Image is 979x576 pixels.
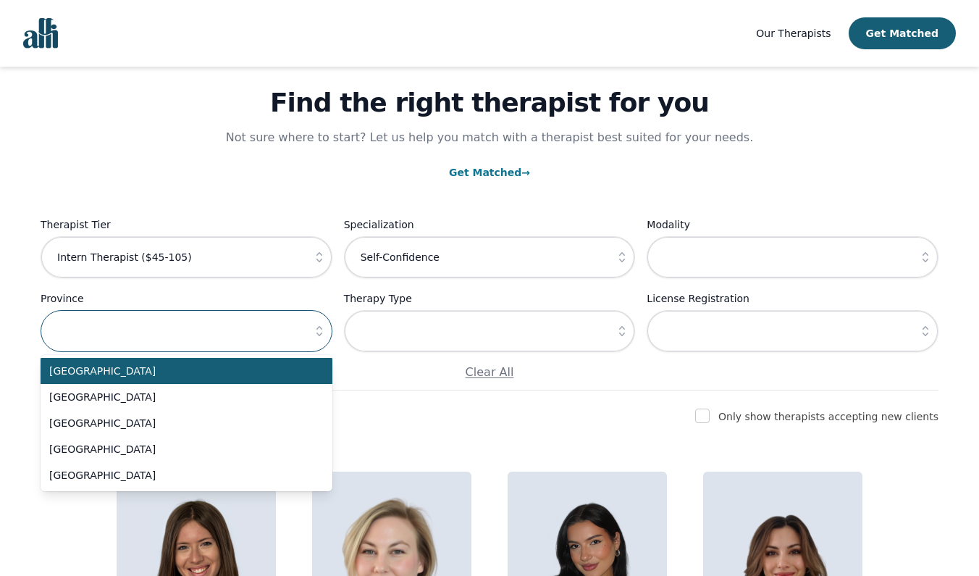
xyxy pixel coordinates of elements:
[49,468,306,483] span: [GEOGRAPHIC_DATA]
[521,167,530,178] span: →
[211,129,768,146] p: Not sure where to start? Let us help you match with a therapist best suited for your needs.
[647,290,938,307] label: License Registration
[49,416,306,430] span: [GEOGRAPHIC_DATA]
[344,216,636,233] label: Specialization
[49,364,306,378] span: [GEOGRAPHIC_DATA]
[718,411,938,422] label: Only show therapists accepting new clients
[49,442,306,456] span: [GEOGRAPHIC_DATA]
[41,364,938,381] p: Clear All
[23,18,58,49] img: alli logo
[344,290,636,307] label: Therapy Type
[756,28,831,39] span: Our Therapists
[449,167,530,178] a: Get Matched
[41,88,938,117] h1: Find the right therapist for you
[41,216,332,233] label: Therapist Tier
[756,25,831,42] a: Our Therapists
[41,290,332,307] label: Province
[849,17,956,49] button: Get Matched
[647,216,938,233] label: Modality
[49,390,306,404] span: [GEOGRAPHIC_DATA]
